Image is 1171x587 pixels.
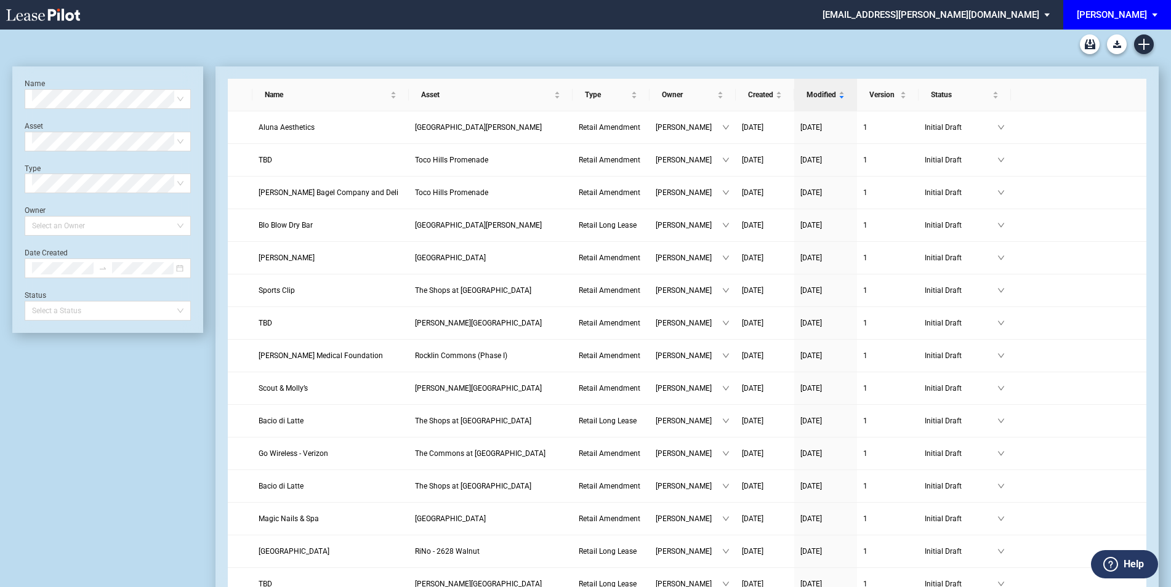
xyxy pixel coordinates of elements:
span: Initial Draft [925,284,997,297]
a: Retail Amendment [579,252,643,264]
span: Retail Amendment [579,351,640,360]
a: Retail Amendment [579,186,643,199]
a: Retail Amendment [579,349,643,362]
span: [DATE] [800,221,822,230]
span: [DATE] [800,319,822,327]
a: [DATE] [800,513,851,525]
a: [DATE] [800,121,851,134]
span: down [722,189,730,196]
span: [PERSON_NAME] [656,513,722,525]
a: [DATE] [742,219,788,231]
span: [PERSON_NAME] [656,545,722,557]
span: Trenholm Plaza [415,319,542,327]
span: 1 [863,156,867,164]
span: Initial Draft [925,252,997,264]
span: Blo Blow Dry Bar [259,221,313,230]
th: Status [919,79,1011,111]
span: TBD [259,156,272,164]
a: [DATE] [800,219,851,231]
span: Type [585,89,629,101]
span: Version [869,89,898,101]
span: Initial Draft [925,545,997,557]
a: Rocklin Commons (Phase I) [415,349,566,362]
a: Retail Amendment [579,382,643,394]
a: [PERSON_NAME] [259,252,403,264]
span: Toco Hills Promenade [415,156,488,164]
span: Asset [421,89,552,101]
span: down [722,515,730,522]
a: 1 [863,349,912,362]
span: down [722,287,730,294]
span: Cabin John Village [415,123,542,132]
span: 1 [863,221,867,230]
span: Retail Amendment [579,449,640,458]
span: Initial Draft [925,121,997,134]
label: Asset [25,122,43,130]
a: [PERSON_NAME] Medical Foundation [259,349,403,362]
span: Created [748,89,773,101]
span: Magic Nails & Spa [259,514,319,523]
span: down [997,417,1005,425]
span: [DATE] [742,449,763,458]
span: Strawberry Village [415,254,486,262]
span: Name [265,89,388,101]
span: 1 [863,384,867,393]
span: Sports Clip [259,286,295,295]
a: 1 [863,317,912,329]
a: [DATE] [742,284,788,297]
a: 1 [863,219,912,231]
a: [DATE] [742,154,788,166]
span: [DATE] [742,384,763,393]
a: Retail Long Lease [579,415,643,427]
span: down [722,352,730,359]
a: 1 [863,480,912,492]
a: TBD [259,317,403,329]
a: [DATE] [742,545,788,557]
span: The Shops at La Jolla Village [415,482,531,490]
span: [DATE] [800,286,822,295]
a: [DATE] [742,382,788,394]
a: Retail Long Lease [579,219,643,231]
a: [DATE] [742,186,788,199]
span: Initial Draft [925,349,997,362]
a: The Shops at [GEOGRAPHIC_DATA] [415,480,566,492]
a: 1 [863,382,912,394]
span: 1 [863,286,867,295]
span: Bacio di Latte [259,482,304,490]
span: Retail Long Lease [579,417,637,425]
span: Casa Linda Plaza [415,221,542,230]
a: [DATE] [800,349,851,362]
a: [DATE] [800,154,851,166]
span: 1 [863,449,867,458]
span: Initial Draft [925,154,997,166]
a: Magic Nails & Spa [259,513,403,525]
span: down [722,319,730,327]
span: Retail Amendment [579,156,640,164]
md-menu: Download Blank Form List [1103,34,1130,54]
a: [GEOGRAPHIC_DATA] [415,513,566,525]
span: down [722,222,730,229]
a: [DATE] [800,382,851,394]
span: [DATE] [800,449,822,458]
a: Bacio di Latte [259,480,403,492]
span: swap-right [99,264,107,273]
span: Goldberg’s Bagel Company and Deli [259,188,398,197]
a: 1 [863,447,912,460]
th: Asset [409,79,573,111]
span: Go Wireless - Verizon [259,449,328,458]
label: Type [25,164,41,173]
a: [GEOGRAPHIC_DATA][PERSON_NAME] [415,121,566,134]
span: Retail Amendment [579,482,640,490]
span: Initial Draft [925,219,997,231]
span: [PERSON_NAME] [656,317,722,329]
a: [DATE] [742,317,788,329]
span: down [722,450,730,457]
th: Version [857,79,919,111]
a: [DATE] [800,480,851,492]
span: [DATE] [800,156,822,164]
label: Status [25,291,46,300]
span: [DATE] [742,482,763,490]
span: 1 [863,351,867,360]
span: Retail Amendment [579,123,640,132]
a: The Shops at [GEOGRAPHIC_DATA] [415,284,566,297]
